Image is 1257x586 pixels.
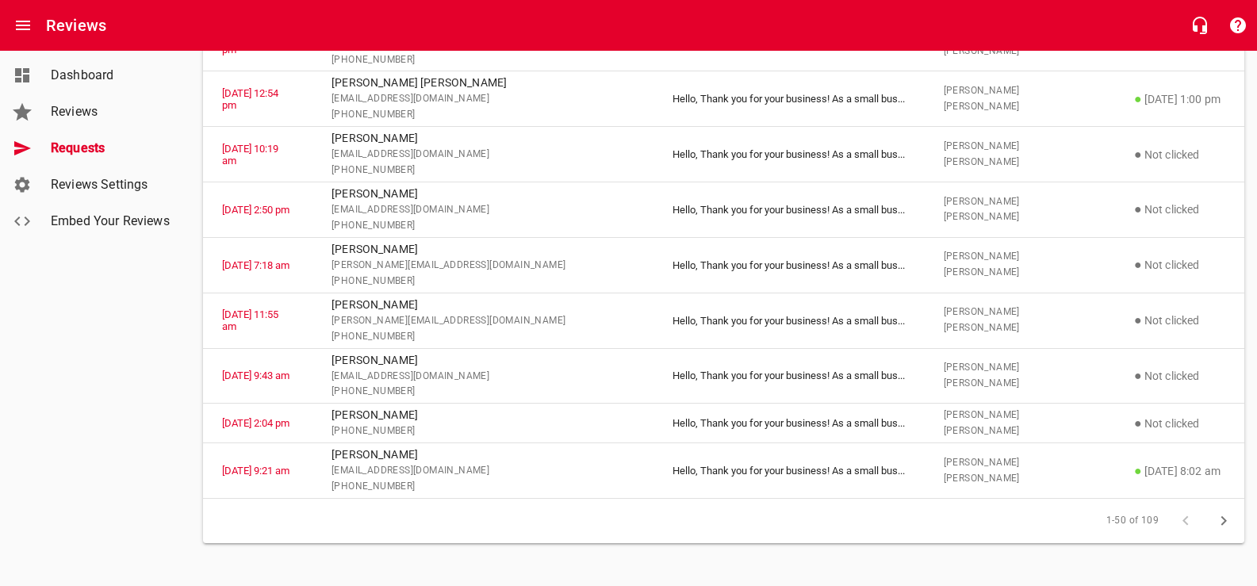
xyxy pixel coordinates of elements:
td: Hello, Thank you for your business! As a small bus ... [653,443,925,499]
span: [PHONE_NUMBER] [331,384,634,400]
span: [EMAIL_ADDRESS][DOMAIN_NAME] [331,91,634,107]
span: ● [1134,91,1142,106]
button: Open drawer [4,6,42,44]
span: [PHONE_NUMBER] [331,52,634,68]
td: Hello, Thank you for your business! As a small bus ... [653,348,925,404]
h6: Reviews [46,13,106,38]
span: ● [1134,257,1142,272]
span: [PERSON_NAME] [PERSON_NAME] [944,304,1096,336]
p: Not clicked [1134,414,1225,433]
span: Embed Your Reviews [51,212,171,231]
td: Hello, Thank you for your business! As a small bus ... [653,293,925,348]
span: [PHONE_NUMBER] [331,218,634,234]
span: [PERSON_NAME] [PERSON_NAME] [944,139,1096,170]
p: [PERSON_NAME] [331,130,634,147]
a: [DATE] 2:50 pm [222,204,289,216]
a: [DATE] 2:04 pm [222,417,289,429]
p: [DATE] 8:02 am [1134,462,1225,481]
a: [DATE] 10:19 am [222,143,278,167]
span: [EMAIL_ADDRESS][DOMAIN_NAME] [331,147,634,163]
span: [PERSON_NAME] [PERSON_NAME] [944,249,1096,281]
span: [PERSON_NAME][EMAIL_ADDRESS][DOMAIN_NAME] [331,313,634,329]
td: Hello, Thank you for your business! As a small bus ... [653,404,925,443]
a: [DATE] 9:21 am [222,465,289,477]
span: ● [1134,312,1142,327]
span: [PERSON_NAME] [PERSON_NAME] [944,455,1096,487]
p: [PERSON_NAME] [331,407,634,423]
p: [PERSON_NAME] [331,352,634,369]
span: Requests [51,139,171,158]
span: Reviews [51,102,171,121]
span: [PHONE_NUMBER] [331,274,634,289]
span: [PERSON_NAME] [PERSON_NAME] [944,408,1096,439]
span: ● [1134,416,1142,431]
span: [PERSON_NAME] [PERSON_NAME] [944,194,1096,226]
span: [PHONE_NUMBER] [331,423,634,439]
span: Reviews Settings [51,175,171,194]
a: [DATE] 12:54 pm [222,87,278,111]
span: ● [1134,463,1142,478]
span: [PHONE_NUMBER] [331,163,634,178]
button: Support Portal [1219,6,1257,44]
span: [EMAIL_ADDRESS][DOMAIN_NAME] [331,463,634,479]
p: Not clicked [1134,366,1225,385]
span: 1-50 of 109 [1106,513,1159,529]
span: [EMAIL_ADDRESS][DOMAIN_NAME] [331,369,634,385]
a: [DATE] 11:55 am [222,308,278,332]
span: ● [1134,368,1142,383]
td: Hello, Thank you for your business! As a small bus ... [653,237,925,293]
p: [PERSON_NAME] [PERSON_NAME] [331,75,634,91]
span: Dashboard [51,66,171,85]
p: [PERSON_NAME] [331,297,634,313]
a: [DATE] 7:18 am [222,259,289,271]
span: [PERSON_NAME] [PERSON_NAME] [944,360,1096,392]
td: Hello, Thank you for your business! As a small bus ... [653,71,925,127]
p: Not clicked [1134,255,1225,274]
span: [PERSON_NAME][EMAIL_ADDRESS][DOMAIN_NAME] [331,258,634,274]
span: [PHONE_NUMBER] [331,329,634,345]
p: [DATE] 1:00 pm [1134,90,1225,109]
a: [DATE] 9:43 am [222,370,289,381]
p: Not clicked [1134,200,1225,219]
span: [PERSON_NAME] [PERSON_NAME] [944,83,1096,115]
span: [PHONE_NUMBER] [331,479,634,495]
span: [EMAIL_ADDRESS][DOMAIN_NAME] [331,202,634,218]
p: [PERSON_NAME] [331,241,634,258]
td: Hello, Thank you for your business! As a small bus ... [653,127,925,182]
p: [PERSON_NAME] [331,446,634,463]
p: [PERSON_NAME] [331,186,634,202]
span: ● [1134,147,1142,162]
td: Hello, Thank you for your business! As a small bus ... [653,182,925,238]
p: Not clicked [1134,311,1225,330]
button: Live Chat [1181,6,1219,44]
p: Not clicked [1134,145,1225,164]
span: [PHONE_NUMBER] [331,107,634,123]
span: ● [1134,201,1142,216]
